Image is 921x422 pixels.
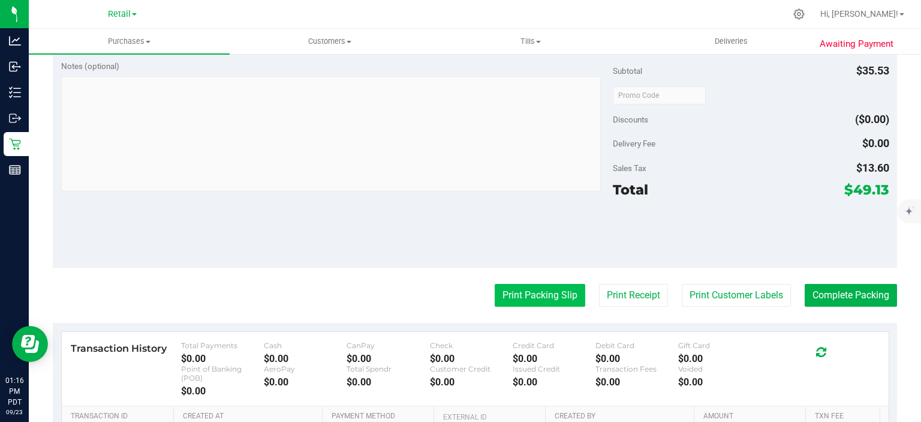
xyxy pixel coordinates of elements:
span: $35.53 [856,64,889,77]
div: Manage settings [791,8,806,20]
div: $0.00 [181,353,264,364]
div: $0.00 [513,376,595,388]
div: $0.00 [347,376,429,388]
input: Promo Code [613,86,706,104]
div: $0.00 [678,353,761,364]
button: Complete Packing [805,284,897,307]
span: Awaiting Payment [820,37,893,51]
iframe: Resource center [12,326,48,362]
p: 09/23 [5,408,23,417]
button: Print Customer Labels [682,284,791,307]
div: $0.00 [595,376,678,388]
span: ($0.00) [855,113,889,125]
span: Discounts [613,109,648,130]
a: Customers [230,29,431,54]
inline-svg: Analytics [9,35,21,47]
div: Total Spendr [347,364,429,373]
span: Tills [431,36,631,47]
div: Debit Card [595,341,678,350]
inline-svg: Reports [9,164,21,176]
span: $13.60 [856,161,889,174]
button: Print Receipt [599,284,668,307]
a: Deliveries [631,29,832,54]
span: Customers [230,36,430,47]
div: $0.00 [264,376,347,388]
div: $0.00 [264,353,347,364]
a: Created At [183,412,317,421]
div: Credit Card [513,341,595,350]
span: Retail [108,9,131,19]
div: CanPay [347,341,429,350]
span: Notes (optional) [61,61,119,71]
span: Purchases [29,36,230,47]
div: Gift Card [678,341,761,350]
inline-svg: Inventory [9,86,21,98]
div: AeroPay [264,364,347,373]
span: Subtotal [613,66,642,76]
a: Transaction ID [71,412,168,421]
span: $49.13 [844,181,889,198]
a: Payment Method [332,412,429,421]
div: Customer Credit [430,364,513,373]
div: $0.00 [430,353,513,364]
span: Delivery Fee [613,139,655,148]
p: 01:16 PM PDT [5,375,23,408]
a: Amount [703,412,800,421]
div: Point of Banking (POB) [181,364,264,382]
span: Deliveries [699,36,764,47]
a: Tills [431,29,631,54]
span: Sales Tax [613,163,646,173]
inline-svg: Retail [9,138,21,150]
div: Check [430,341,513,350]
div: Transaction Fees [595,364,678,373]
div: Cash [264,341,347,350]
div: Issued Credit [513,364,595,373]
button: Print Packing Slip [495,284,585,307]
div: $0.00 [347,353,429,364]
span: Total [613,181,648,198]
div: Total Payments [181,341,264,350]
inline-svg: Inbound [9,61,21,73]
div: $0.00 [513,353,595,364]
div: $0.00 [595,353,678,364]
span: Hi, [PERSON_NAME]! [820,9,898,19]
div: $0.00 [678,376,761,388]
inline-svg: Outbound [9,112,21,124]
div: $0.00 [430,376,513,388]
a: Purchases [29,29,230,54]
span: $0.00 [862,137,889,149]
div: $0.00 [181,385,264,397]
a: Created By [555,412,689,421]
div: Voided [678,364,761,373]
a: Txn Fee [815,412,875,421]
